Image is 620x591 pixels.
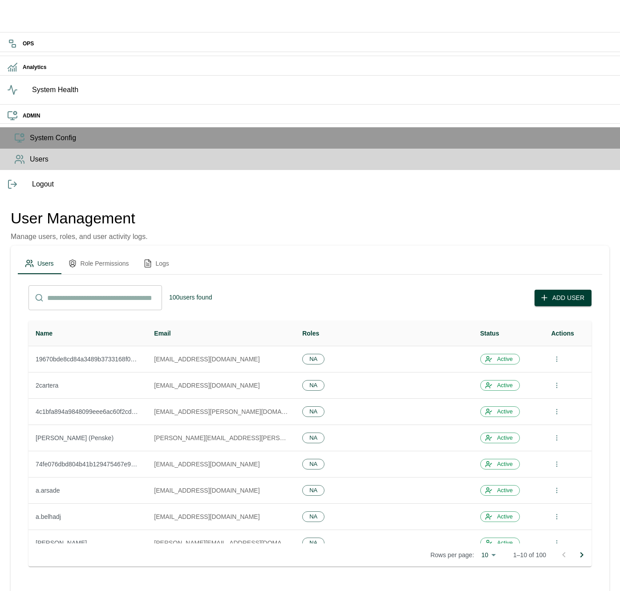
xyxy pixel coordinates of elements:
p: [PERSON_NAME][EMAIL_ADDRESS][DOMAIN_NAME] [154,538,288,547]
div: Roles [302,328,466,339]
div: admin tabs [18,253,602,274]
span: Logout [32,179,613,190]
div: Status [480,328,537,339]
p: [PERSON_NAME] (Penske) [36,433,140,442]
h6: OPS [23,40,613,48]
span: NA [306,408,320,416]
h6: Analytics [23,63,613,72]
span: NA [306,434,320,442]
span: NA [306,355,320,364]
p: [PERSON_NAME] [36,538,140,547]
p: [EMAIL_ADDRESS][DOMAIN_NAME] [154,381,288,390]
span: NA [306,381,320,390]
p: [EMAIL_ADDRESS][DOMAIN_NAME] [154,486,288,495]
span: Active [494,460,516,469]
span: Active [494,513,516,521]
h4: User Management [11,209,148,228]
div: Name [36,328,140,339]
p: Rows per page: [430,551,474,559]
p: 2cartera [36,381,140,390]
button: Logs [136,253,176,274]
p: [PERSON_NAME][EMAIL_ADDRESS][PERSON_NAME][DOMAIN_NAME] [154,433,288,442]
span: Active [494,434,516,442]
p: a.belhadj [36,512,140,521]
p: 1–10 of 100 [513,551,546,559]
span: Users [30,154,613,165]
div: Actions [551,328,584,339]
p: 4c1bfa894a9848099eee6ac60f2cd0ffbrian.[PERSON_NAME] [36,407,140,416]
p: [EMAIL_ADDRESS][DOMAIN_NAME] [154,460,288,469]
p: [EMAIL_ADDRESS][DOMAIN_NAME] [154,355,288,364]
button: Role Permissions [61,253,136,274]
h6: 100 users found [169,293,212,303]
button: Add User [535,290,592,306]
span: Active [494,355,516,364]
span: Active [494,408,516,416]
button: Go to next page [573,546,591,564]
span: NA [306,486,320,495]
h6: ADMIN [23,112,613,120]
div: Email [154,328,288,339]
span: NA [306,539,320,547]
span: Active [494,486,516,495]
span: System Health [32,85,613,95]
p: [EMAIL_ADDRESS][PERSON_NAME][DOMAIN_NAME] [154,407,288,416]
p: [EMAIL_ADDRESS][DOMAIN_NAME] [154,512,288,521]
button: Users [18,253,61,274]
span: Active [494,539,516,547]
p: a.arsade [36,486,140,495]
div: 10 [478,549,499,562]
span: NA [306,460,320,469]
span: System Config [30,133,613,143]
p: 74fe076dbd804b41b129475467e9d564lanovas [36,460,140,469]
span: NA [306,513,320,521]
span: Active [494,381,516,390]
p: 19670bde8cd84a3489b3733168f0c77fjjpayne [36,355,140,364]
p: Manage users, roles, and user activity logs. [11,231,148,242]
